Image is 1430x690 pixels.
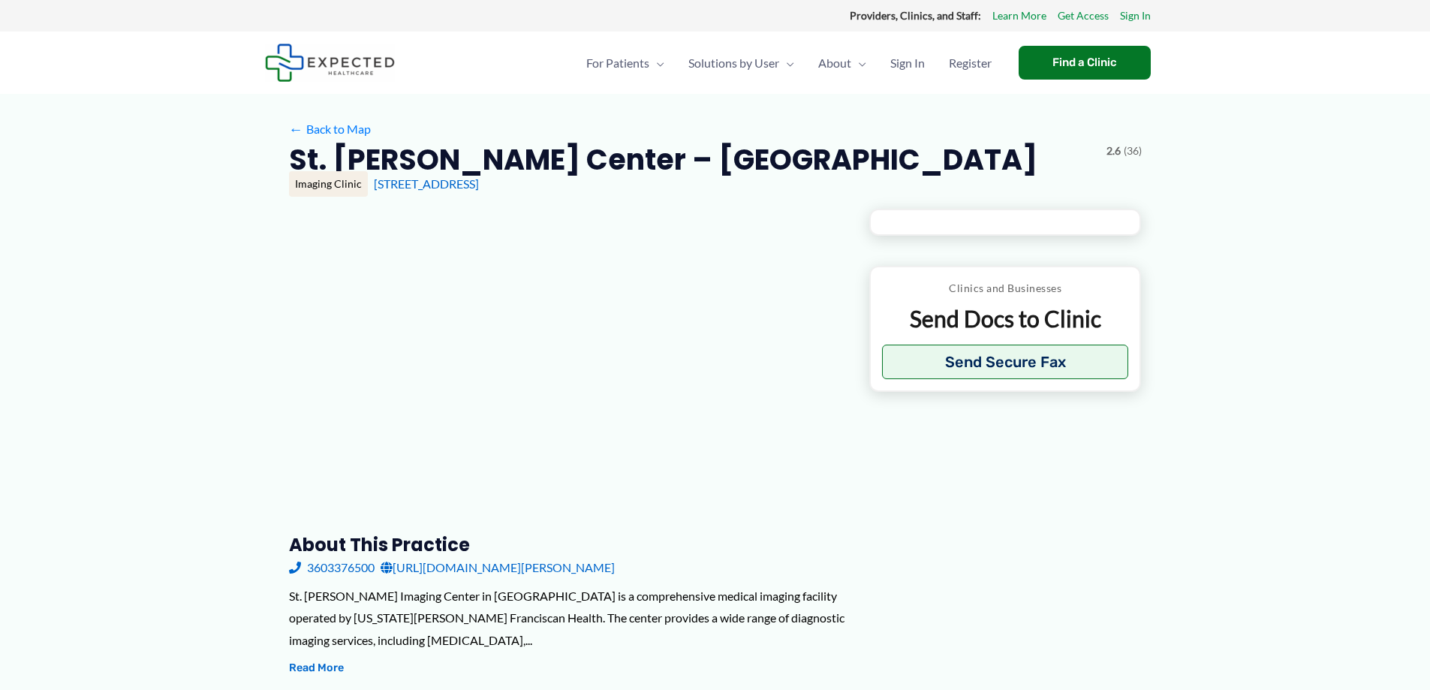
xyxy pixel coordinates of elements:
[882,345,1129,379] button: Send Secure Fax
[289,171,368,197] div: Imaging Clinic
[882,279,1129,298] p: Clinics and Businesses
[265,44,395,82] img: Expected Healthcare Logo - side, dark font, small
[890,37,925,89] span: Sign In
[818,37,851,89] span: About
[374,176,479,191] a: [STREET_ADDRESS]
[574,37,1004,89] nav: Primary Site Navigation
[586,37,649,89] span: For Patients
[1120,6,1151,26] a: Sign In
[289,533,845,556] h3: About this practice
[937,37,1004,89] a: Register
[949,37,992,89] span: Register
[882,304,1129,333] p: Send Docs to Clinic
[289,141,1037,178] h2: St. [PERSON_NAME] Center – [GEOGRAPHIC_DATA]
[851,37,866,89] span: Menu Toggle
[1058,6,1109,26] a: Get Access
[806,37,878,89] a: AboutMenu Toggle
[992,6,1046,26] a: Learn More
[289,118,371,140] a: ←Back to Map
[289,585,845,652] div: St. [PERSON_NAME] Imaging Center in [GEOGRAPHIC_DATA] is a comprehensive medical imaging facility...
[1124,141,1142,161] span: (36)
[878,37,937,89] a: Sign In
[688,37,779,89] span: Solutions by User
[1019,46,1151,80] a: Find a Clinic
[289,556,375,579] a: 3603376500
[289,659,344,677] button: Read More
[574,37,676,89] a: For PatientsMenu Toggle
[289,122,303,136] span: ←
[850,9,981,22] strong: Providers, Clinics, and Staff:
[676,37,806,89] a: Solutions by UserMenu Toggle
[381,556,615,579] a: [URL][DOMAIN_NAME][PERSON_NAME]
[779,37,794,89] span: Menu Toggle
[649,37,664,89] span: Menu Toggle
[1106,141,1121,161] span: 2.6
